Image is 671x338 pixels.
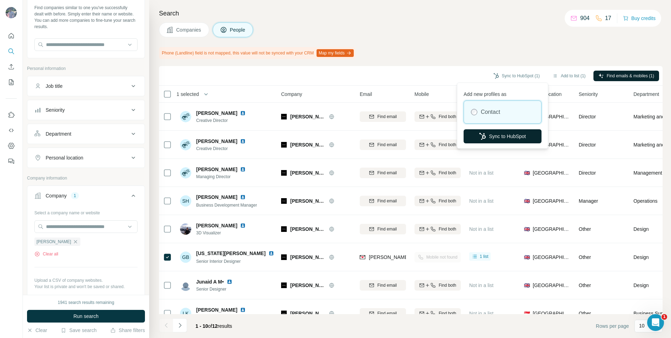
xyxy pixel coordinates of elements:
[281,198,287,204] img: Logo of Penson
[290,141,325,148] span: [PERSON_NAME]
[469,282,493,288] span: Not in a list
[377,310,397,317] span: Find email
[110,327,145,334] button: Share filters
[579,282,591,288] span: Other
[58,299,114,306] div: 1941 search results remaining
[159,47,355,59] div: Phone (Landline) field is not mapped, this value will not be synced with your CRM
[360,91,372,98] span: Email
[533,226,570,233] span: [GEOGRAPHIC_DATA]
[360,139,406,150] button: Find email
[605,14,611,22] p: 17
[533,141,570,148] span: [GEOGRAPHIC_DATA]
[524,254,530,261] span: 🇬🇧
[439,142,456,148] span: Find both
[281,114,287,119] img: Logo of Penson
[290,197,325,204] span: [PERSON_NAME]
[196,259,241,264] span: Senior Interior Designer
[281,311,287,316] img: Logo of Penson
[6,76,17,89] button: My lists
[524,169,530,176] span: 🇬🇧
[196,117,254,124] span: Creative Director
[464,88,542,98] p: Add new profiles as
[369,254,533,260] span: [PERSON_NAME][EMAIL_ADDRESS][PERSON_NAME][DOMAIN_NAME]
[524,197,530,204] span: 🇬🇧
[46,83,62,90] div: Job title
[196,230,254,236] span: 3D Visualizer
[27,65,145,72] p: Personal information
[414,308,461,319] button: Find both
[593,71,659,81] button: Find emails & mobiles (1)
[180,280,191,291] img: Avatar
[180,167,191,178] img: Avatar
[34,284,138,290] p: Your list is private and won't be saved or shared.
[196,194,237,201] span: [PERSON_NAME]
[633,169,662,176] span: Management
[414,224,461,234] button: Find both
[317,49,354,57] button: Map my fields
[377,282,397,288] span: Find email
[240,167,246,172] img: LinkedIn logo
[196,145,254,152] span: Creative Director
[46,154,83,161] div: Personal location
[34,5,138,30] div: Find companies similar to one you've successfully dealt with before. Simply enter their name or w...
[196,250,266,257] span: [US_STATE][PERSON_NAME]
[196,138,237,145] span: [PERSON_NAME]
[377,226,397,232] span: Find email
[377,142,397,148] span: Find email
[639,322,645,329] p: 10
[281,282,287,288] img: Logo of Penson
[176,26,202,33] span: Companies
[290,113,325,120] span: [PERSON_NAME]
[180,308,191,319] div: LK
[414,91,429,98] span: Mobile
[196,314,254,320] span: [PERSON_NAME]
[290,169,325,176] span: [PERSON_NAME]
[439,226,456,232] span: Find both
[607,73,654,79] span: Find emails & mobiles (1)
[439,113,456,120] span: Find both
[196,222,237,229] span: [PERSON_NAME]
[195,323,208,329] span: 1 - 10
[533,254,570,261] span: [GEOGRAPHIC_DATA]
[414,196,461,206] button: Find both
[580,14,590,22] p: 904
[360,280,406,291] button: Find email
[34,251,58,257] button: Clear all
[240,110,246,116] img: LinkedIn logo
[647,314,664,331] iframe: Intercom live chat
[281,254,287,260] img: Logo of Penson
[480,253,489,260] span: 1 list
[524,282,530,289] span: 🇬🇧
[360,111,406,122] button: Find email
[439,198,456,204] span: Find both
[6,60,17,73] button: Enrich CSV
[579,170,596,176] span: Director
[27,125,145,142] button: Department
[196,306,237,313] span: [PERSON_NAME]
[439,282,456,288] span: Find both
[414,111,461,122] button: Find both
[208,323,212,329] span: of
[290,282,325,289] span: [PERSON_NAME]
[27,310,145,323] button: Run search
[27,102,145,118] button: Seniority
[180,139,191,150] img: Avatar
[439,310,456,317] span: Find both
[377,198,397,204] span: Find email
[469,226,493,232] span: Not in a list
[414,168,461,178] button: Find both
[481,108,500,116] label: Contact
[61,327,97,334] button: Save search
[360,254,365,261] img: provider findymail logo
[281,170,287,176] img: Logo of Penson
[196,174,254,180] span: Managing Director
[596,323,629,330] span: Rows per page
[281,91,302,98] span: Company
[240,307,246,313] img: LinkedIn logo
[196,166,237,173] span: [PERSON_NAME]
[6,30,17,42] button: Quick start
[579,142,596,148] span: Director
[633,282,649,289] span: Design
[240,138,246,144] img: LinkedIn logo
[533,169,570,176] span: [GEOGRAPHIC_DATA]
